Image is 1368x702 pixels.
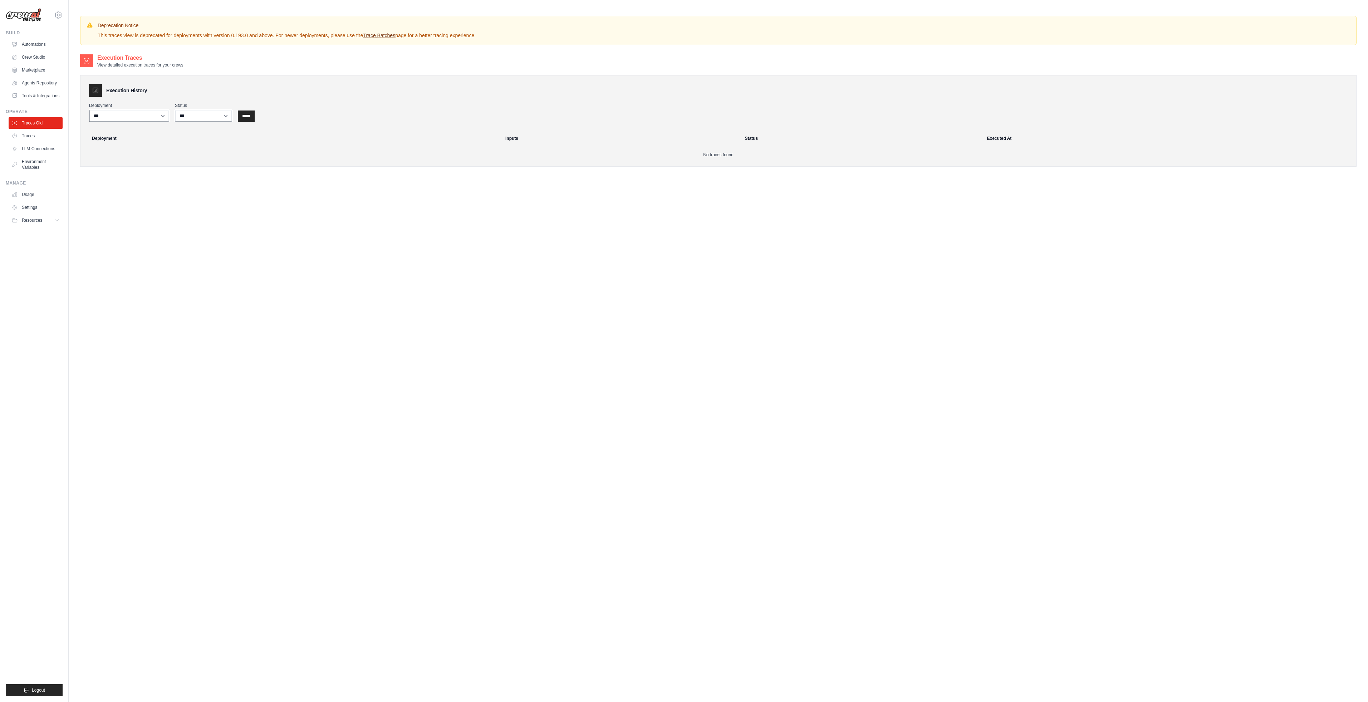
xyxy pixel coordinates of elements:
th: Inputs [501,131,740,146]
a: Settings [9,202,63,213]
div: Build [6,30,63,36]
label: Status [175,103,232,108]
h2: Execution Traces [97,54,183,62]
a: Automations [9,39,63,50]
h3: Deprecation Notice [98,22,476,29]
a: Trace Batches [363,33,395,38]
th: Status [740,131,982,146]
button: Resources [9,215,63,226]
a: Traces Old [9,117,63,129]
img: Logo [6,8,41,22]
a: Agents Repository [9,77,63,89]
th: Deployment [83,131,501,146]
a: Marketplace [9,64,63,76]
div: Operate [6,109,63,114]
div: Manage [6,180,63,186]
a: LLM Connections [9,143,63,154]
span: Logout [32,687,45,693]
label: Deployment [89,103,169,108]
a: Usage [9,189,63,200]
a: Crew Studio [9,51,63,63]
th: Executed At [982,131,1353,146]
p: View detailed execution traces for your crews [97,62,183,68]
a: Tools & Integrations [9,90,63,102]
a: Environment Variables [9,156,63,173]
a: Traces [9,130,63,142]
h3: Execution History [106,87,147,94]
p: This traces view is deprecated for deployments with version 0.193.0 and above. For newer deployme... [98,32,476,39]
button: Logout [6,684,63,696]
span: Resources [22,217,42,223]
p: No traces found [89,152,1348,158]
